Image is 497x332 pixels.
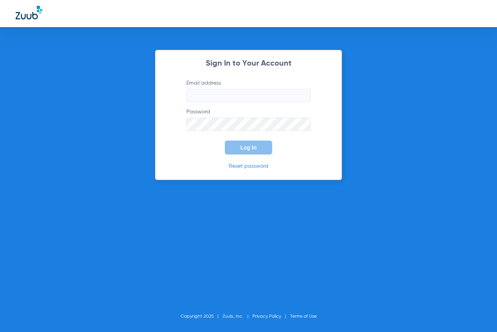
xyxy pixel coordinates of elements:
[175,60,322,68] h2: Sign In to Your Account
[186,108,311,131] label: Password
[229,163,268,169] a: Reset password
[181,313,222,320] li: Copyright 2025
[186,79,311,102] label: Email address
[240,144,257,151] span: Log In
[458,295,497,332] iframe: Chat Widget
[16,6,42,19] img: Zuub Logo
[225,141,272,155] button: Log In
[222,313,252,320] li: Zuub, Inc.
[186,89,311,102] input: Email address
[290,314,317,319] a: Terms of Use
[252,314,281,319] a: Privacy Policy
[186,118,311,131] input: Password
